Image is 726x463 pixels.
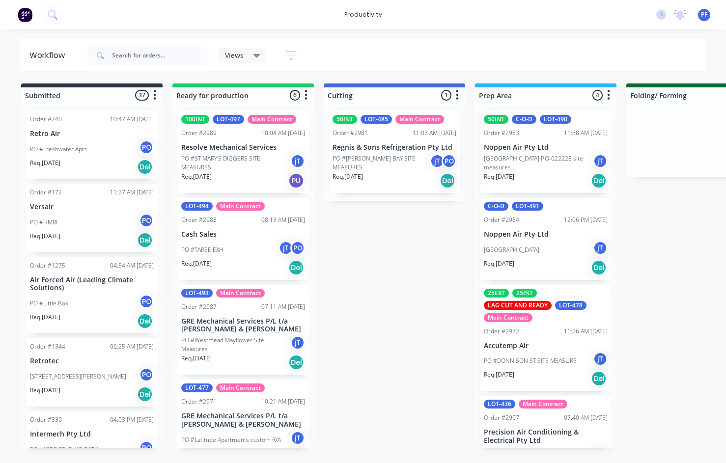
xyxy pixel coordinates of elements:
[213,115,244,124] div: LOT-497
[139,294,154,309] div: PO
[30,261,65,270] div: Order #1275
[26,257,158,334] div: Order #127504:54 AM [DATE]Air Forced Air (Leading Climate Solutions)PO #Little BoxPOReq.[DATE]Del
[555,301,586,310] div: LOT-478
[333,172,363,181] p: Req. [DATE]
[261,397,305,406] div: 10:21 AM [DATE]
[484,202,508,211] div: C-O-D
[139,213,154,228] div: PO
[30,357,154,365] p: Retrotec
[139,440,154,455] div: PO
[484,313,532,322] div: Main Contract
[30,386,60,395] p: Req. [DATE]
[30,115,62,124] div: Order #240
[484,230,608,239] p: Noppen Air Pty Ltd
[30,415,62,424] div: Order #330
[30,145,87,154] p: PO #Freshwater Apts
[413,129,456,137] div: 11:03 AM [DATE]
[484,356,577,365] p: PO #DONNISON ST SITE MEASURE
[216,202,265,211] div: Main Contract
[593,154,608,168] div: jT
[440,173,455,189] div: Del
[261,216,305,224] div: 08:13 AM [DATE]
[110,342,154,351] div: 06:25 AM [DATE]
[593,241,608,255] div: jT
[225,50,244,60] span: Views
[430,154,445,168] div: jT
[701,10,707,19] span: PF
[30,313,60,322] p: Req. [DATE]
[181,172,212,181] p: Req. [DATE]
[181,383,213,392] div: LOT-477
[139,367,154,382] div: PO
[329,111,460,193] div: 50INTLOT-485Main ContractOrder #298111:03 AM [DATE]Regnis & Sons Refrigeration Pty LtdPO #[PERSON...
[484,245,539,254] p: [GEOGRAPHIC_DATA]
[18,7,32,22] img: Factory
[30,232,60,241] p: Req. [DATE]
[137,386,153,402] div: Del
[361,115,392,124] div: LOT-485
[564,327,608,336] div: 11:26 AM [DATE]
[484,428,608,445] p: Precision Air Conditioning & Electrical Pty Ltd
[181,436,281,444] p: PO #Latitude Apartments custom R/A
[591,371,607,386] div: Del
[288,173,304,189] div: PU
[181,259,212,268] p: Req. [DATE]
[29,50,70,61] div: Workflow
[288,354,304,370] div: Del
[181,245,223,254] p: PO #TAREE EXH
[512,115,536,124] div: C-O-D
[564,129,608,137] div: 11:38 AM [DATE]
[181,230,305,239] p: Cash Sales
[484,115,508,124] div: 50INT
[484,259,514,268] p: Req. [DATE]
[30,218,57,227] p: PO #HMRI
[30,445,99,454] p: PO #[GEOGRAPHIC_DATA]
[177,285,309,375] div: LOT-493Main ContractOrder #298707:11 AM [DATE]GRE Mechanical Services P/L t/a [PERSON_NAME] & [PE...
[137,313,153,329] div: Del
[290,241,305,255] div: PO
[30,276,154,293] p: Air Forced Air (Leading Climate Solutions)
[484,413,519,422] div: Order #2907
[591,173,607,189] div: Del
[181,412,305,429] p: GRE Mechanical Services P/L t/a [PERSON_NAME] & [PERSON_NAME]
[137,232,153,248] div: Del
[290,335,305,350] div: jT
[591,260,607,275] div: Del
[181,216,217,224] div: Order #2988
[540,115,571,124] div: LOT-490
[484,289,509,298] div: 25EXT
[216,383,265,392] div: Main Contract
[288,260,304,275] div: Del
[484,154,593,172] p: [GEOGRAPHIC_DATA] P.O-022228 site measures
[519,400,567,409] div: Main Contract
[261,302,305,311] div: 07:11 AM [DATE]
[564,216,608,224] div: 12:06 PM [DATE]
[110,415,154,424] div: 04:03 PM [DATE]
[110,261,154,270] div: 04:54 AM [DATE]
[279,241,293,255] div: jT
[593,447,608,462] div: jT
[216,289,265,298] div: Main Contract
[395,115,444,124] div: Main Contract
[110,188,154,197] div: 11:37 AM [DATE]
[333,154,430,172] p: PO #[PERSON_NAME] BAY SITE MEASURES
[181,354,212,363] p: Req. [DATE]
[484,327,519,336] div: Order #2972
[139,140,154,155] div: PO
[484,400,515,409] div: LOT-436
[484,216,519,224] div: Order #2984
[333,115,357,124] div: 50INT
[177,111,309,193] div: 100INTLOT-497Main ContractOrder #298910:04 AM [DATE]Resolve Mechanical ServicesPO #ST MARY'S DIGG...
[480,198,612,280] div: C-O-DLOT-491Order #298412:06 PM [DATE]Noppen Air Pty Ltd[GEOGRAPHIC_DATA]jTReq.[DATE]Del
[181,397,217,406] div: Order #2971
[290,431,305,445] div: jT
[181,317,305,334] p: GRE Mechanical Services P/L t/a [PERSON_NAME] & [PERSON_NAME]
[564,413,608,422] div: 07:40 AM [DATE]
[137,159,153,175] div: Del
[442,154,456,168] div: PO
[333,129,368,137] div: Order #2981
[181,289,213,298] div: LOT-493
[181,336,290,354] p: PO #Westmead Mayflower Site Measures
[480,111,612,193] div: 50INTC-O-DLOT-490Order #298311:38 AM [DATE]Noppen Air Pty Ltd[GEOGRAPHIC_DATA] P.O-022228 site me...
[26,338,158,407] div: Order #134406:25 AM [DATE]Retrotec[STREET_ADDRESS][PERSON_NAME]POReq.[DATE]Del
